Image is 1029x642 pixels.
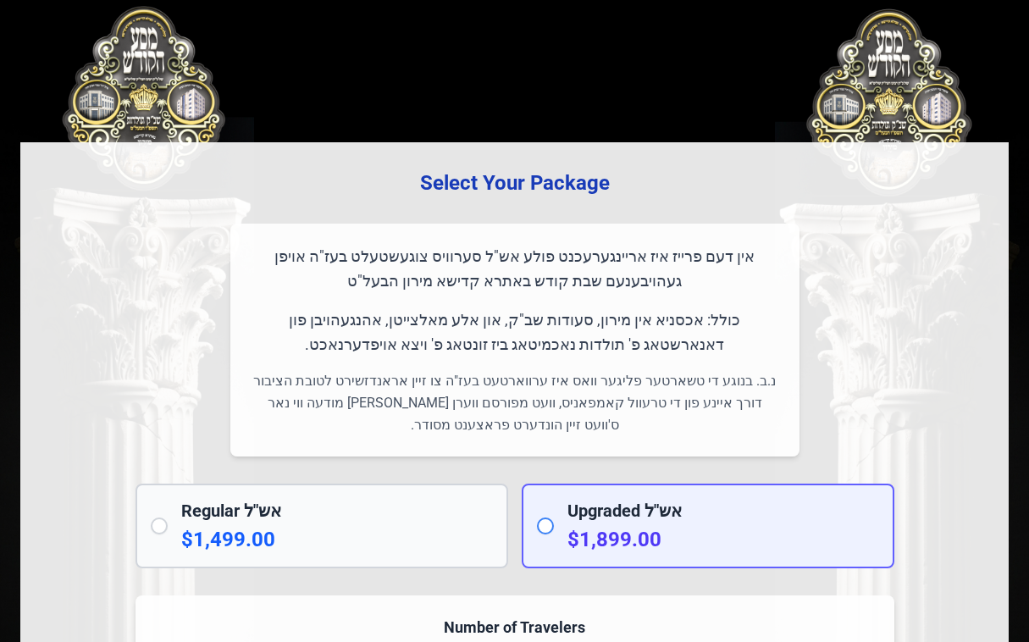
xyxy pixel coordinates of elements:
[47,169,982,196] h3: Select Your Package
[251,370,779,436] p: נ.ב. בנוגע די טשארטער פליגער וואס איז ערווארטעט בעז"ה צו זיין אראנדזשירט לטובת הציבור דורך איינע ...
[567,526,879,553] p: $1,899.00
[181,499,493,523] h2: Regular אש"ל
[181,526,493,553] p: $1,499.00
[156,616,874,639] h4: Number of Travelers
[567,499,879,523] h2: Upgraded אש"ל
[251,244,779,294] p: אין דעם פרייז איז אריינגערעכנט פולע אש"ל סערוויס צוגעשטעלט בעז"ה אויפן געהויבענעם שבת קודש באתרא ...
[251,307,779,357] p: כולל: אכסניא אין מירון, סעודות שב"ק, און אלע מאלצייטן, אהנגעהויבן פון דאנארשטאג פ' תולדות נאכמיטא...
